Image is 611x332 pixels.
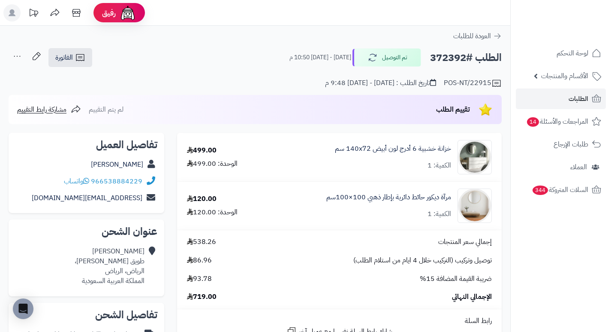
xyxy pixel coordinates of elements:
[438,237,492,247] span: إجمالي سعر المنتجات
[187,292,217,302] span: 719.00
[326,192,451,202] a: مرآة ديكور حائط دائرية بإطار ذهبي 100×100سم
[541,70,588,82] span: الأقسام والمنتجات
[187,159,238,169] div: الوحدة: 499.00
[335,144,451,154] a: خزانة خشبية 6 أدرج لون أبيض 140x72 سم
[516,134,606,155] a: طلبات الإرجاع
[453,31,502,41] a: العودة للطلبات
[420,274,492,284] span: ضريبة القيمة المضافة 15%
[444,78,502,88] div: POS-NT/22915
[453,31,491,41] span: العودة للطلبات
[516,180,606,200] a: السلات المتروكة344
[427,161,451,171] div: الكمية: 1
[187,194,217,204] div: 120.00
[570,161,587,173] span: العملاء
[554,138,588,150] span: طلبات الإرجاع
[557,47,588,59] span: لوحة التحكم
[436,104,470,115] span: تقييم الطلب
[533,186,548,195] span: 344
[17,104,81,115] a: مشاركة رابط التقييم
[352,49,421,67] button: تم التوصيل
[325,78,436,88] div: تاريخ الطلب : [DATE] - [DATE] 9:48 م
[353,256,492,265] span: توصيل وتركيب (التركيب خلال 4 ايام من استلام الطلب)
[89,104,123,115] span: لم يتم التقييم
[23,4,44,24] a: تحديثات المنصة
[527,117,539,127] span: 14
[91,176,142,186] a: 966538884229
[553,24,603,42] img: logo-2.png
[458,189,491,223] img: 1753783863-1-90x90.jpg
[516,157,606,177] a: العملاء
[458,140,491,174] img: 1746709299-1702541934053-68567865785768-1000x1000-90x90.jpg
[55,52,73,63] span: الفاتورة
[569,93,588,105] span: الطلبات
[119,4,136,21] img: ai-face.png
[187,274,212,284] span: 93.78
[427,209,451,219] div: الكمية: 1
[48,48,92,67] a: الفاتورة
[452,292,492,302] span: الإجمالي النهائي
[15,310,157,320] h2: تفاصيل الشحن
[289,53,351,62] small: [DATE] - [DATE] 10:50 م
[13,298,33,319] div: Open Intercom Messenger
[516,88,606,109] a: الطلبات
[526,116,588,128] span: المراجعات والأسئلة
[516,43,606,64] a: لوحة التحكم
[187,237,216,247] span: 538.26
[75,247,144,286] div: [PERSON_NAME] طويق [PERSON_NAME]، الرياض، الرياض المملكة العربية السعودية
[187,207,238,217] div: الوحدة: 120.00
[532,184,588,196] span: السلات المتروكة
[430,49,502,67] h2: الطلب #372392
[15,140,157,150] h2: تفاصيل العميل
[102,8,116,18] span: رفيق
[187,146,217,155] div: 499.00
[516,111,606,132] a: المراجعات والأسئلة14
[17,104,66,115] span: مشاركة رابط التقييم
[181,316,498,326] div: رابط السلة
[15,226,157,237] h2: عنوان الشحن
[187,256,212,265] span: 86.96
[64,176,89,186] a: واتساب
[91,159,143,170] a: [PERSON_NAME]
[32,193,142,203] a: [EMAIL_ADDRESS][DOMAIN_NAME]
